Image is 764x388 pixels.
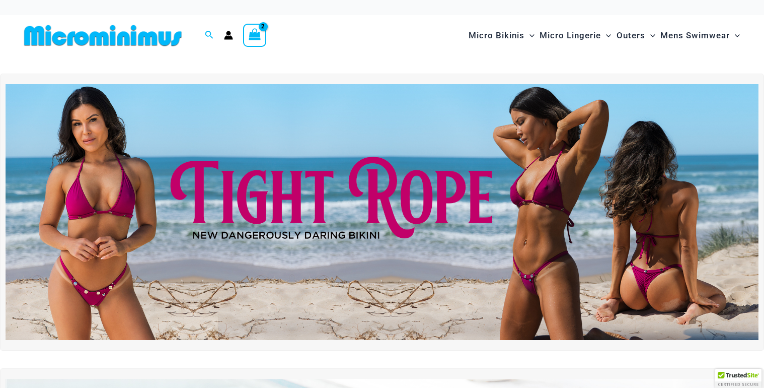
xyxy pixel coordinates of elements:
[524,23,534,48] span: Menu Toggle
[658,20,742,51] a: Mens SwimwearMenu ToggleMenu Toggle
[601,23,611,48] span: Menu Toggle
[715,369,761,388] div: TrustedSite Certified
[469,23,524,48] span: Micro Bikinis
[730,23,740,48] span: Menu Toggle
[243,24,266,47] a: View Shopping Cart, 2 items
[6,84,758,340] img: Tight Rope Pink Bikini
[205,29,214,42] a: Search icon link
[617,23,645,48] span: Outers
[224,31,233,40] a: Account icon link
[614,20,658,51] a: OutersMenu ToggleMenu Toggle
[540,23,601,48] span: Micro Lingerie
[466,20,537,51] a: Micro BikinisMenu ToggleMenu Toggle
[645,23,655,48] span: Menu Toggle
[660,23,730,48] span: Mens Swimwear
[20,24,186,47] img: MM SHOP LOGO FLAT
[465,19,744,52] nav: Site Navigation
[537,20,614,51] a: Micro LingerieMenu ToggleMenu Toggle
